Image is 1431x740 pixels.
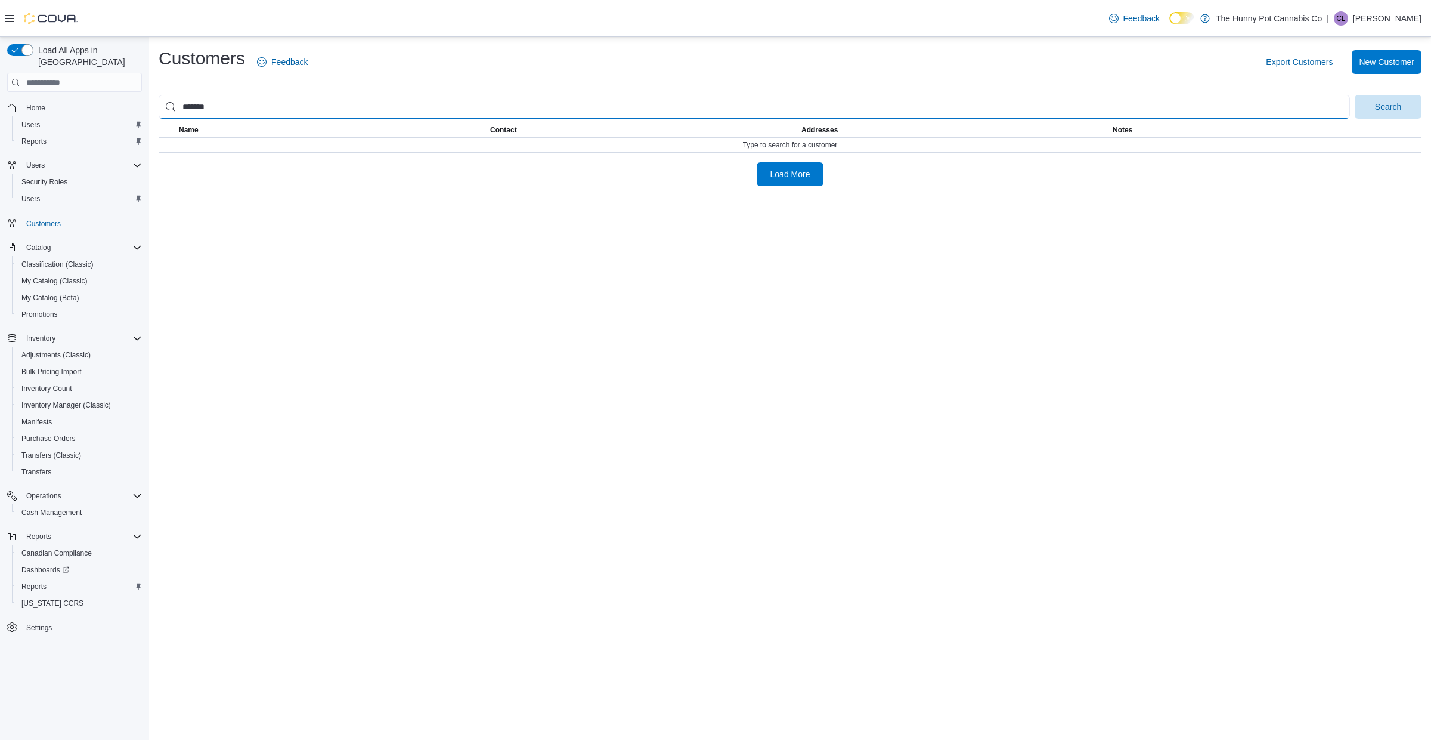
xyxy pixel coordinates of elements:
span: Adjustments (Classic) [17,348,142,362]
button: Users [12,116,147,133]
span: Customers [26,219,61,229]
a: Dashboards [12,562,147,578]
span: Reports [21,137,47,146]
span: Security Roles [17,175,142,189]
button: Reports [12,578,147,595]
span: Users [21,120,40,129]
button: Catalog [2,239,147,256]
a: Inventory Count [17,381,77,396]
button: Export Customers [1261,50,1337,74]
span: Reports [17,579,142,594]
span: Washington CCRS [17,596,142,610]
input: Dark Mode [1169,12,1194,24]
button: Inventory Count [12,380,147,397]
span: Inventory Manager (Classic) [21,400,111,410]
span: Promotions [17,307,142,322]
button: Classification (Classic) [12,256,147,273]
a: Adjustments (Classic) [17,348,95,362]
p: | [1327,11,1329,26]
span: Bulk Pricing Import [21,367,82,377]
span: Load All Apps in [GEOGRAPHIC_DATA] [33,44,142,68]
span: Type to search for a customer [743,140,838,150]
button: Reports [12,133,147,150]
button: New Customer [1352,50,1421,74]
span: Feedback [1123,13,1160,24]
span: Catalog [21,240,142,255]
span: Transfers (Classic) [17,448,142,462]
span: Reports [21,582,47,591]
span: Catalog [26,243,51,252]
span: Transfers [21,467,51,477]
span: Home [26,103,45,113]
a: Inventory Manager (Classic) [17,398,116,412]
span: Users [21,194,40,203]
span: Dashboards [17,563,142,577]
span: Users [17,118,142,132]
span: Search [1375,101,1401,113]
span: Dashboards [21,565,69,575]
button: Cash Management [12,504,147,521]
span: My Catalog (Beta) [17,291,142,305]
a: Purchase Orders [17,431,80,446]
a: Dashboards [17,563,74,577]
div: Carson Levine [1334,11,1348,26]
img: Cova [24,13,78,24]
span: Cash Management [21,508,82,517]
a: My Catalog (Classic) [17,274,92,288]
button: Inventory Manager (Classic) [12,397,147,414]
button: My Catalog (Classic) [12,273,147,289]
button: Home [2,99,147,116]
a: Transfers (Classic) [17,448,86,462]
span: Feedback [271,56,308,68]
button: Transfers [12,464,147,480]
button: Operations [21,489,66,503]
button: Promotions [12,306,147,323]
span: Customers [21,215,142,230]
button: Inventory [21,331,60,346]
button: Manifests [12,414,147,430]
button: Operations [2,488,147,504]
button: Load More [757,162,823,186]
span: Classification (Classic) [17,257,142,272]
p: The Hunny Pot Cannabis Co [1216,11,1322,26]
nav: Complex example [7,94,142,667]
span: Transfers (Classic) [21,451,81,460]
a: Users [17,192,45,206]
span: Notes [1113,125,1132,135]
a: [US_STATE] CCRS [17,596,88,610]
a: Cash Management [17,505,86,520]
a: Feedback [1104,7,1164,30]
span: Manifests [17,415,142,429]
span: Inventory Manager (Classic) [17,398,142,412]
span: Inventory [21,331,142,346]
span: Inventory Count [21,384,72,393]
span: My Catalog (Classic) [17,274,142,288]
span: Load More [770,168,810,180]
span: My Catalog (Classic) [21,276,88,286]
span: Manifests [21,417,52,427]
a: Bulk Pricing Import [17,365,86,379]
a: Settings [21,621,57,635]
span: My Catalog (Beta) [21,293,79,303]
a: Security Roles [17,175,72,189]
span: Transfers [17,465,142,479]
a: My Catalog (Beta) [17,291,84,305]
span: Name [179,125,199,135]
button: Settings [2,619,147,636]
button: Security Roles [12,174,147,190]
span: Contact [490,125,517,135]
button: [US_STATE] CCRS [12,595,147,612]
span: Inventory Count [17,381,142,396]
span: New Customer [1359,56,1414,68]
span: [US_STATE] CCRS [21,599,83,608]
span: Operations [26,491,61,501]
button: Bulk Pricing Import [12,363,147,380]
a: Canadian Compliance [17,546,97,560]
span: Security Roles [21,177,67,187]
button: Adjustments (Classic) [12,347,147,363]
button: Users [21,158,49,172]
p: [PERSON_NAME] [1353,11,1421,26]
span: CL [1336,11,1345,26]
span: Reports [17,134,142,149]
